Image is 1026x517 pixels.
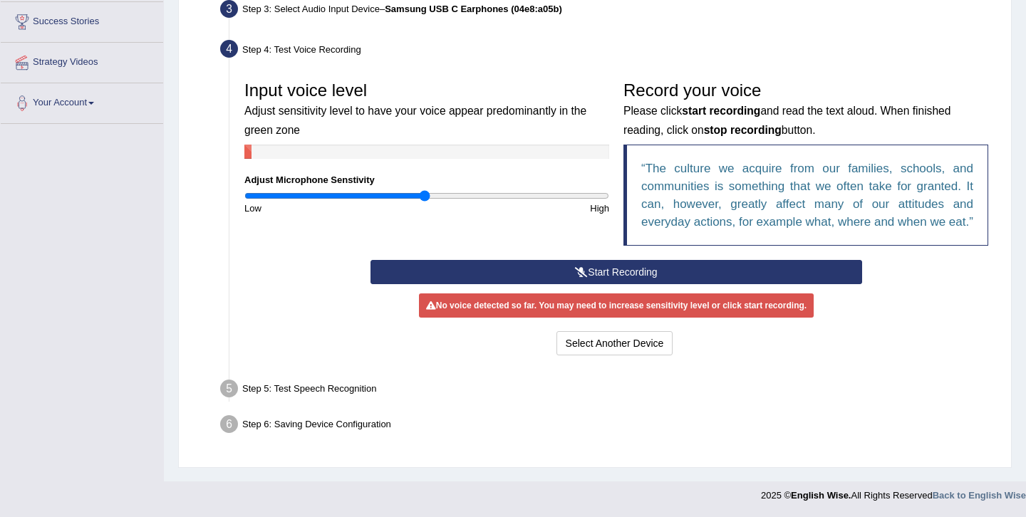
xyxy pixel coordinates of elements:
q: The culture we acquire from our families, schools, and communities is something that we often tak... [641,162,973,229]
b: stop recording [704,124,782,136]
span: – [380,4,562,14]
div: No voice detected so far. You may need to increase sensitivity level or click start recording. [419,293,814,318]
a: Strategy Videos [1,43,163,78]
button: Start Recording [370,260,861,284]
div: Step 5: Test Speech Recognition [214,375,1005,407]
div: 2025 © All Rights Reserved [761,481,1026,502]
b: Samsung USB C Earphones (04e8:a05b) [385,4,562,14]
small: Please click and read the text aloud. When finished reading, click on button. [623,105,950,135]
div: Step 6: Saving Device Configuration [214,411,1005,442]
div: High [427,202,616,215]
strong: English Wise. [791,490,851,501]
b: start recording [682,105,760,117]
small: Adjust sensitivity level to have your voice appear predominantly in the green zone [244,105,586,135]
button: Select Another Device [556,331,673,355]
a: Your Account [1,83,163,119]
div: Low [237,202,427,215]
div: Step 4: Test Voice Recording [214,36,1005,67]
a: Back to English Wise [933,490,1026,501]
h3: Record your voice [623,81,988,137]
a: Success Stories [1,2,163,38]
label: Adjust Microphone Senstivity [244,173,375,187]
h3: Input voice level [244,81,609,137]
